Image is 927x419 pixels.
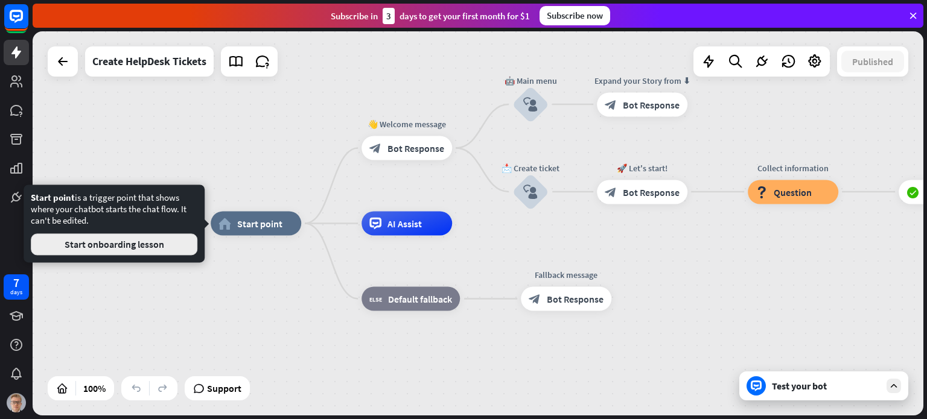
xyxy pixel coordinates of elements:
[841,51,904,72] button: Published
[523,184,538,199] i: block_user_input
[772,380,881,392] div: Test your bot
[605,98,617,110] i: block_bot_response
[623,98,680,110] span: Bot Response
[512,269,620,281] div: Fallback message
[10,288,22,297] div: days
[739,162,847,174] div: Collect information
[547,293,604,305] span: Bot Response
[218,218,231,230] i: home_2
[494,162,567,174] div: 📩 Create ticket
[13,277,19,288] div: 7
[623,186,680,198] span: Bot Response
[529,293,541,305] i: block_bot_response
[540,6,610,25] div: Subscribe now
[388,293,452,305] span: Default fallback
[387,142,444,154] span: Bot Response
[31,192,197,255] div: is a trigger point that shows where your chatbot starts the chat flow. It can't be edited.
[10,5,46,41] button: Open LiveChat chat widget
[387,218,422,230] span: AI Assist
[352,118,461,130] div: 👋 Welcome message
[605,186,617,198] i: block_bot_response
[588,74,696,86] div: Expand your Story from ⬇
[31,192,75,203] span: Start point
[207,379,241,398] span: Support
[774,186,812,198] span: Question
[4,274,29,300] a: 7 days
[237,218,282,230] span: Start point
[383,8,395,24] div: 3
[369,293,382,305] i: block_fallback
[906,186,919,198] i: block_success
[588,162,696,174] div: 🚀 Let's start!
[331,8,530,24] div: Subscribe in days to get your first month for $1
[494,74,567,86] div: 🤖 Main menu
[756,186,768,198] i: block_question
[31,233,197,255] button: Start onboarding lesson
[369,142,381,154] i: block_bot_response
[92,46,206,77] div: Create HelpDesk Tickets
[80,379,109,398] div: 100%
[523,97,538,112] i: block_user_input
